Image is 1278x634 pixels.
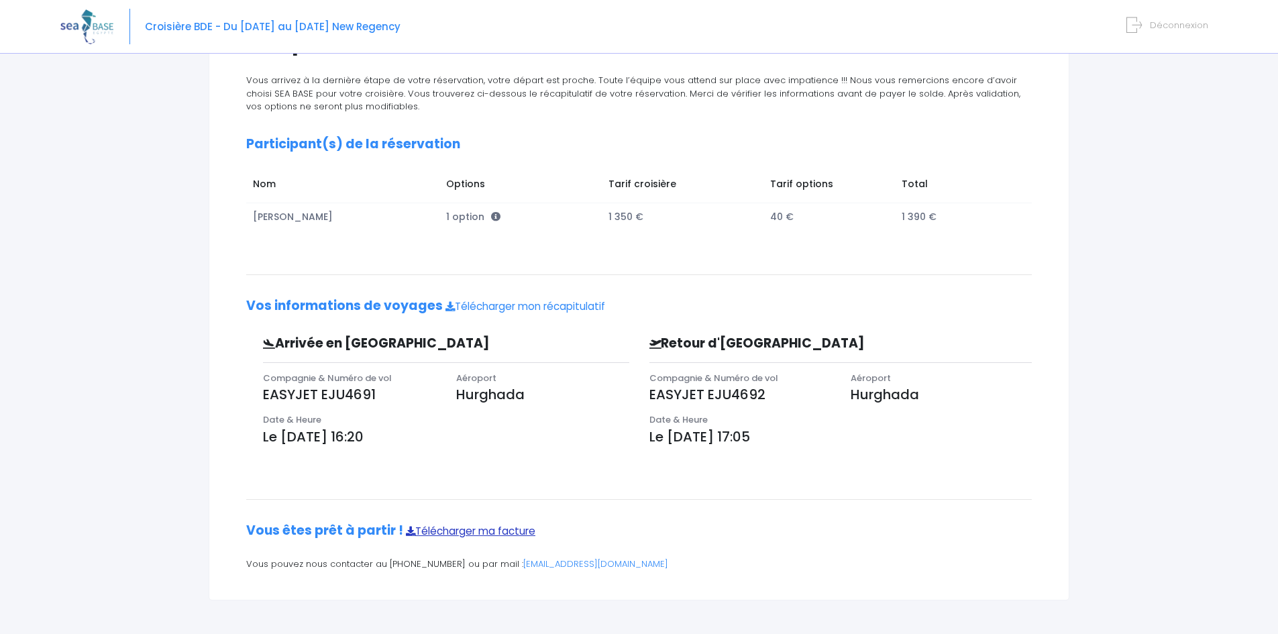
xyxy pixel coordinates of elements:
[440,170,602,203] td: Options
[649,384,831,405] p: EASYJET EJU4692
[406,524,535,538] a: Télécharger ma facture
[246,523,1032,539] h2: Vous êtes prêt à partir !
[263,384,436,405] p: EASYJET EJU4691
[851,372,891,384] span: Aéroport
[851,384,1032,405] p: Hurghada
[236,29,1042,55] h1: Récapitulatif de votre réservation
[456,384,629,405] p: Hurghada
[445,299,605,313] a: Télécharger mon récapitulatif
[649,372,778,384] span: Compagnie & Numéro de vol
[602,203,764,231] td: 1 350 €
[896,203,1019,231] td: 1 390 €
[649,413,708,426] span: Date & Heure
[246,170,440,203] td: Nom
[246,299,1032,314] h2: Vos informations de voyages
[764,203,896,231] td: 40 €
[246,74,1020,113] span: Vous arrivez à la dernière étape de votre réservation, votre départ est proche. Toute l’équipe vo...
[246,137,1032,152] h2: Participant(s) de la réservation
[456,372,496,384] span: Aéroport
[145,19,401,34] span: Croisière BDE - Du [DATE] au [DATE] New Regency
[246,558,1032,571] p: Vous pouvez nous contacter au [PHONE_NUMBER] ou par mail :
[649,427,1032,447] p: Le [DATE] 17:05
[446,210,500,223] span: 1 option
[523,558,668,570] a: [EMAIL_ADDRESS][DOMAIN_NAME]
[246,203,440,231] td: [PERSON_NAME]
[1150,19,1208,32] span: Déconnexion
[263,427,629,447] p: Le [DATE] 16:20
[253,336,543,352] h3: Arrivée en [GEOGRAPHIC_DATA]
[263,413,321,426] span: Date & Heure
[896,170,1019,203] td: Total
[263,372,392,384] span: Compagnie & Numéro de vol
[602,170,764,203] td: Tarif croisière
[764,170,896,203] td: Tarif options
[639,336,941,352] h3: Retour d'[GEOGRAPHIC_DATA]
